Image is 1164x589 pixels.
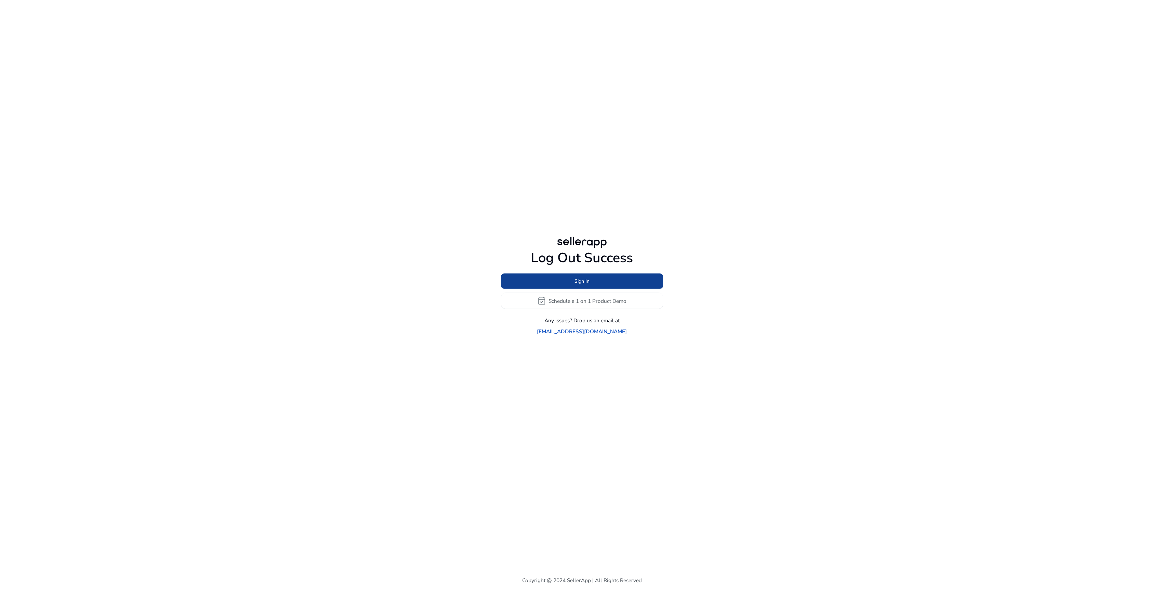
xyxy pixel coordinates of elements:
[537,327,627,335] a: [EMAIL_ADDRESS][DOMAIN_NAME]
[544,317,620,324] p: Any issues? Drop us an email at
[501,250,663,266] h1: Log Out Success
[574,278,590,285] span: Sign In
[501,274,663,289] button: Sign In
[501,293,663,309] button: event_availableSchedule a 1 on 1 Product Demo
[538,296,546,305] span: event_available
